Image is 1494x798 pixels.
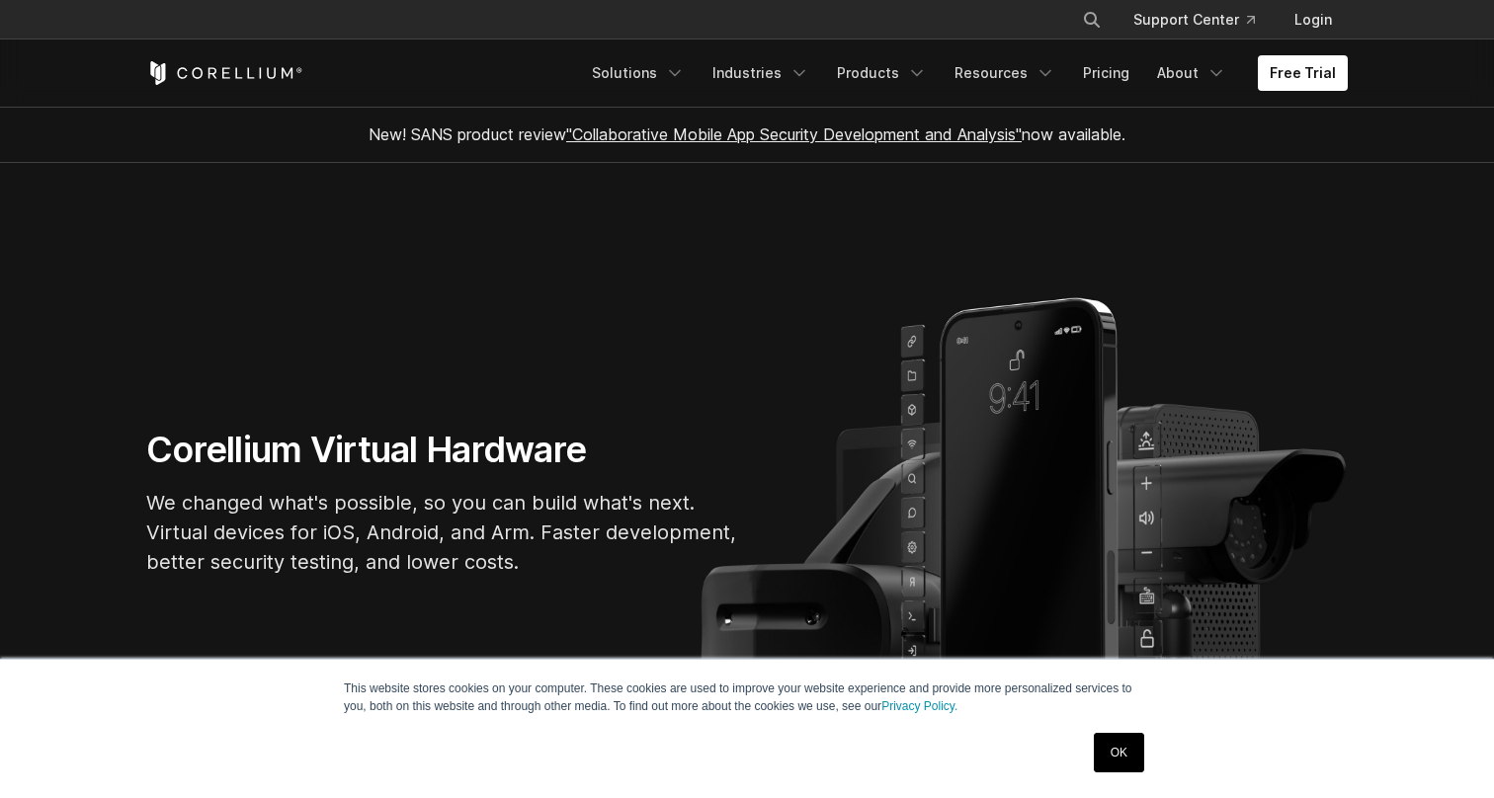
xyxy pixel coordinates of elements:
[1279,2,1348,38] a: Login
[701,55,821,91] a: Industries
[146,428,739,472] h1: Corellium Virtual Hardware
[1118,2,1271,38] a: Support Center
[1058,2,1348,38] div: Navigation Menu
[881,699,957,713] a: Privacy Policy.
[1074,2,1110,38] button: Search
[566,124,1022,144] a: "Collaborative Mobile App Security Development and Analysis"
[580,55,697,91] a: Solutions
[1258,55,1348,91] a: Free Trial
[369,124,1125,144] span: New! SANS product review now available.
[1071,55,1141,91] a: Pricing
[580,55,1348,91] div: Navigation Menu
[146,488,739,577] p: We changed what's possible, so you can build what's next. Virtual devices for iOS, Android, and A...
[344,679,1150,715] p: This website stores cookies on your computer. These cookies are used to improve your website expe...
[825,55,939,91] a: Products
[146,61,303,85] a: Corellium Home
[1094,733,1144,772] a: OK
[1145,55,1238,91] a: About
[943,55,1067,91] a: Resources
